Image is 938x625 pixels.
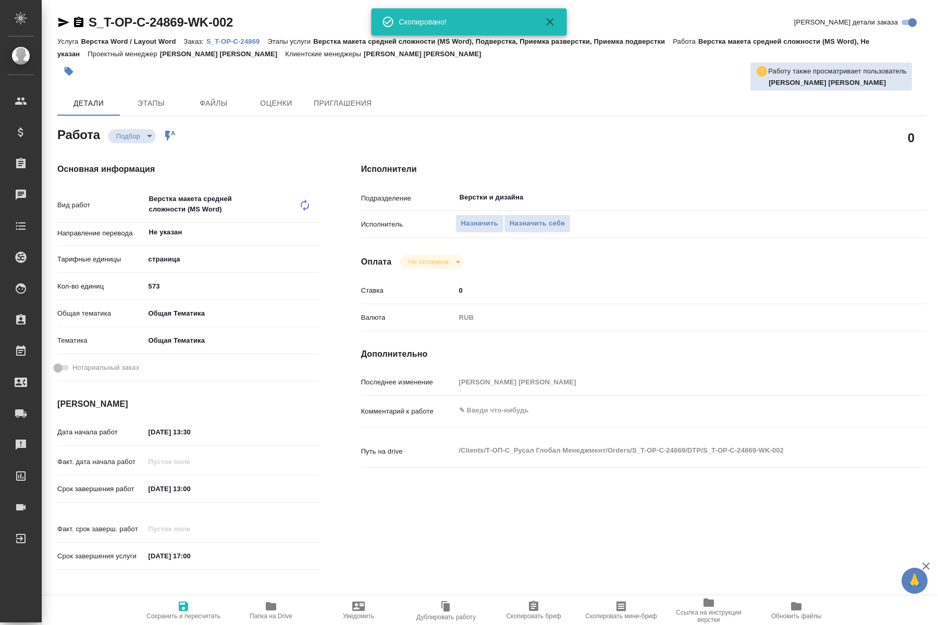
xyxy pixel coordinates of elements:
span: Оценки [251,97,301,110]
h4: Дополнительно [361,348,927,360]
button: Скопировать бриф [490,596,577,625]
p: Клиентские менеджеры [285,50,364,58]
p: Путь на drive [361,446,455,457]
span: Скопировать бриф [506,612,561,620]
span: Папка на Drive [250,612,292,620]
p: Срок завершения услуги [57,551,145,561]
p: Дата начала работ [57,427,145,438]
b: [PERSON_NAME] [PERSON_NAME] [769,79,886,86]
p: Тарифные единицы [57,254,145,265]
p: Авдеенко Кирилл [769,78,907,88]
p: Срок завершения работ [57,484,145,494]
p: Услуга [57,37,81,45]
button: Скопировать ссылку для ЯМессенджера [57,16,70,29]
span: Сохранить и пересчитать [146,612,220,620]
button: Open [874,196,876,198]
p: Валюта [361,312,455,323]
span: Детали [64,97,114,110]
button: Скопировать ссылку [72,16,85,29]
p: Верстка Word / Layout Word [81,37,183,45]
button: Уведомить [315,596,402,625]
button: Скопировать мини-бриф [577,596,665,625]
p: Подразделение [361,193,455,204]
p: Вид работ [57,200,145,210]
button: Назначить себя [504,215,571,233]
a: S_T-OP-C-24869 [206,36,267,45]
h2: 0 [908,129,915,146]
h2: Работа [57,124,100,143]
p: [PERSON_NAME] [PERSON_NAME] [364,50,489,58]
h4: Оплата [361,256,392,268]
span: Скопировать мини-бриф [585,612,657,620]
p: Проектный менеджер [88,50,159,58]
input: Пустое поле [145,521,236,536]
textarea: /Clients/Т-ОП-С_Русал Глобал Менеджмент/Orders/S_T-OP-C-24869/DTP/S_T-OP-C-24869-WK-002 [455,442,880,459]
p: Факт. дата начала работ [57,457,145,467]
button: Не оплачена [405,257,451,266]
input: Пустое поле [455,374,880,390]
h4: [PERSON_NAME] [57,398,319,410]
span: Назначить [461,218,498,230]
button: Назначить [455,215,504,233]
div: Общая Тематика [145,332,319,349]
input: ✎ Введи что-нибудь [145,279,319,294]
input: ✎ Введи что-нибудь [145,548,236,564]
p: Факт. срок заверш. работ [57,524,145,534]
button: 🙏 [902,568,928,594]
input: Пустое поле [145,454,236,469]
div: Подбор [108,129,156,143]
span: 🙏 [906,570,923,592]
button: Закрыть [538,16,563,28]
p: S_T-OP-C-24869 [206,37,267,45]
input: ✎ Введи что-нибудь [145,481,236,496]
p: [PERSON_NAME] [PERSON_NAME] [160,50,286,58]
button: Добавить тэг [57,60,80,83]
span: Файлы [189,97,239,110]
span: Назначить себя [510,218,565,230]
span: [PERSON_NAME] детали заказа [794,17,898,28]
div: Скопировано! [399,17,529,27]
p: Последнее изменение [361,377,455,387]
p: Верстка макета средней сложности (MS Word), Подверстка, Приемка разверстки, Приемка подверстки [313,37,673,45]
span: Дублировать работу [416,614,476,621]
span: Приглашения [314,97,372,110]
p: Кол-во единиц [57,281,145,292]
div: Подбор [400,255,464,269]
span: Ссылка на инструкции верстки [671,609,746,623]
div: Общая Тематика [145,305,319,322]
p: Общая тематика [57,308,145,319]
p: Этапы услуги [267,37,313,45]
span: Обновить файлы [771,612,822,620]
span: Уведомить [343,612,374,620]
button: Папка на Drive [227,596,315,625]
button: Дублировать работу [402,596,490,625]
input: ✎ Введи что-нибудь [455,283,880,298]
p: Заказ: [184,37,206,45]
p: Работа [673,37,698,45]
p: Исполнитель [361,219,455,230]
p: Тематика [57,335,145,346]
button: Подбор [113,132,143,141]
p: Работу также просматривает пользователь [768,66,907,77]
span: Нотариальный заказ [72,362,139,373]
p: Комментарий к работе [361,406,455,417]
h4: Основная информация [57,163,319,176]
div: страница [145,251,319,268]
a: S_T-OP-C-24869-WK-002 [89,15,233,29]
p: Ставка [361,285,455,296]
h4: Исполнители [361,163,927,176]
div: RUB [455,309,880,327]
span: Этапы [126,97,176,110]
button: Open [314,231,316,233]
button: Ссылка на инструкции верстки [665,596,752,625]
input: ✎ Введи что-нибудь [145,424,236,440]
button: Обновить файлы [752,596,840,625]
p: Направление перевода [57,228,145,239]
button: Сохранить и пересчитать [140,596,227,625]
